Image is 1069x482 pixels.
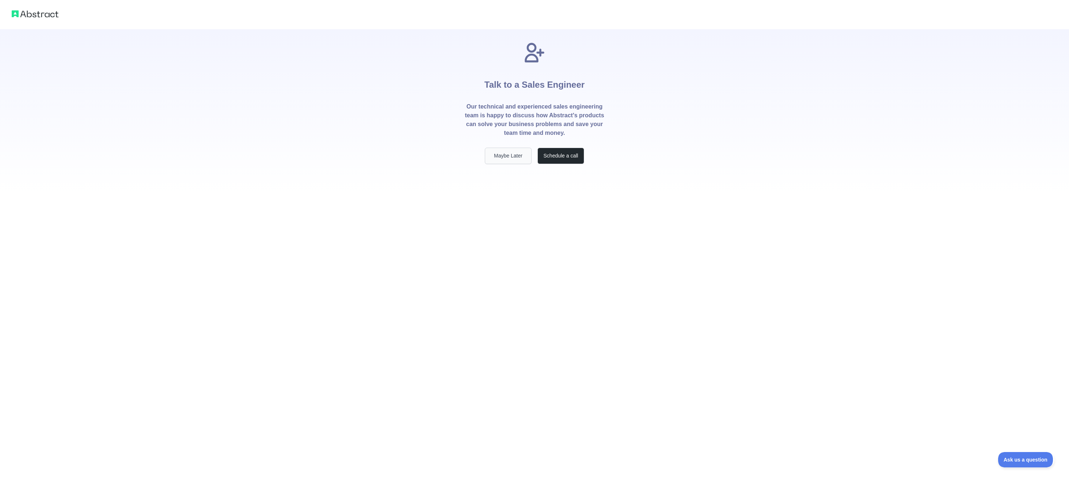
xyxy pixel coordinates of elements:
button: Maybe Later [485,148,532,164]
iframe: Toggle Customer Support [998,452,1054,467]
p: Our technical and experienced sales engineering team is happy to discuss how Abstract's products ... [464,102,605,137]
button: Schedule a call [537,148,584,164]
h1: Talk to a Sales Engineer [484,64,585,102]
img: Abstract logo [12,9,58,19]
